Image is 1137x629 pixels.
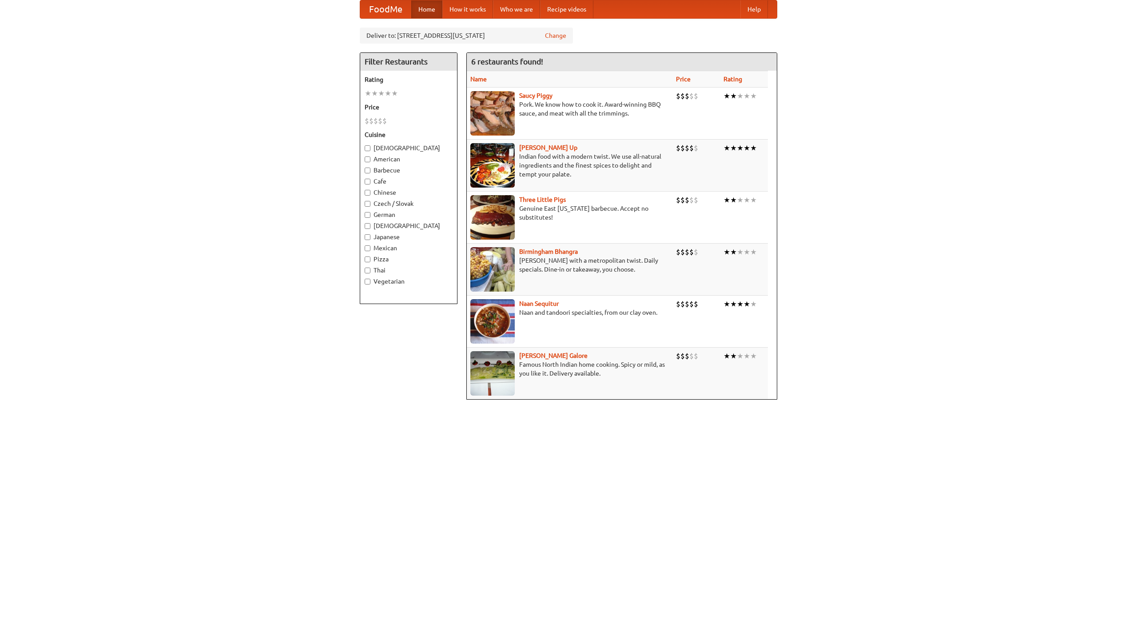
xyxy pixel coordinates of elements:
[411,0,442,18] a: Home
[737,91,743,101] li: ★
[737,351,743,361] li: ★
[371,88,378,98] li: ★
[365,155,453,164] label: American
[737,195,743,205] li: ★
[694,143,698,153] li: $
[365,188,453,197] label: Chinese
[724,76,742,83] a: Rating
[365,232,453,241] label: Japanese
[470,360,669,378] p: Famous North Indian home cooking. Spicy or mild, as you like it. Delivery available.
[743,247,750,257] li: ★
[676,299,680,309] li: $
[360,28,573,44] div: Deliver to: [STREET_ADDRESS][US_STATE]
[694,351,698,361] li: $
[365,75,453,84] h5: Rating
[365,221,453,230] label: [DEMOGRAPHIC_DATA]
[689,91,694,101] li: $
[365,234,370,240] input: Japanese
[724,299,730,309] li: ★
[470,256,669,274] p: [PERSON_NAME] with a metropolitan twist. Daily specials. Dine-in or takeaway, you choose.
[685,195,689,205] li: $
[724,247,730,257] li: ★
[470,247,515,292] img: bhangra.jpg
[519,248,578,255] b: Birmingham Bhangra
[743,143,750,153] li: ★
[685,351,689,361] li: $
[730,247,737,257] li: ★
[694,91,698,101] li: $
[442,0,493,18] a: How it works
[680,351,685,361] li: $
[737,247,743,257] li: ★
[385,88,391,98] li: ★
[470,91,515,136] img: saucy.jpg
[689,351,694,361] li: $
[724,91,730,101] li: ★
[365,130,453,139] h5: Cuisine
[470,152,669,179] p: Indian food with a modern twist. We use all-natural ingredients and the finest spices to delight ...
[365,179,370,184] input: Cafe
[470,76,487,83] a: Name
[750,195,757,205] li: ★
[365,245,370,251] input: Mexican
[676,195,680,205] li: $
[724,143,730,153] li: ★
[365,116,369,126] li: $
[519,196,566,203] a: Three Little Pigs
[743,351,750,361] li: ★
[685,143,689,153] li: $
[470,143,515,188] img: curryup.jpg
[694,247,698,257] li: $
[470,100,669,118] p: Pork. We know how to cook it. Award-winning BBQ sauce, and meat with all the trimmings.
[365,277,453,286] label: Vegetarian
[724,351,730,361] li: ★
[365,190,370,196] input: Chinese
[743,195,750,205] li: ★
[689,299,694,309] li: $
[680,247,685,257] li: $
[685,299,689,309] li: $
[378,88,385,98] li: ★
[365,166,453,175] label: Barbecue
[365,255,453,264] label: Pizza
[365,279,370,284] input: Vegetarian
[382,116,387,126] li: $
[519,144,577,151] b: [PERSON_NAME] Up
[730,91,737,101] li: ★
[540,0,593,18] a: Recipe videos
[470,195,515,240] img: littlepigs.jpg
[365,199,453,208] label: Czech / Slovak
[689,247,694,257] li: $
[743,299,750,309] li: ★
[519,92,553,99] b: Saucy Piggy
[730,299,737,309] li: ★
[391,88,398,98] li: ★
[470,351,515,396] img: currygalore.jpg
[694,195,698,205] li: $
[378,116,382,126] li: $
[493,0,540,18] a: Who we are
[365,144,453,152] label: [DEMOGRAPHIC_DATA]
[680,143,685,153] li: $
[689,195,694,205] li: $
[470,299,515,344] img: naansequitur.jpg
[750,143,757,153] li: ★
[365,156,370,162] input: American
[365,145,370,151] input: [DEMOGRAPHIC_DATA]
[676,143,680,153] li: $
[519,300,559,307] a: Naan Sequitur
[680,195,685,205] li: $
[519,352,588,359] b: [PERSON_NAME] Galore
[545,31,566,40] a: Change
[365,168,370,173] input: Barbecue
[680,91,685,101] li: $
[360,53,457,71] h4: Filter Restaurants
[689,143,694,153] li: $
[750,91,757,101] li: ★
[730,195,737,205] li: ★
[365,256,370,262] input: Pizza
[750,247,757,257] li: ★
[750,351,757,361] li: ★
[750,299,757,309] li: ★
